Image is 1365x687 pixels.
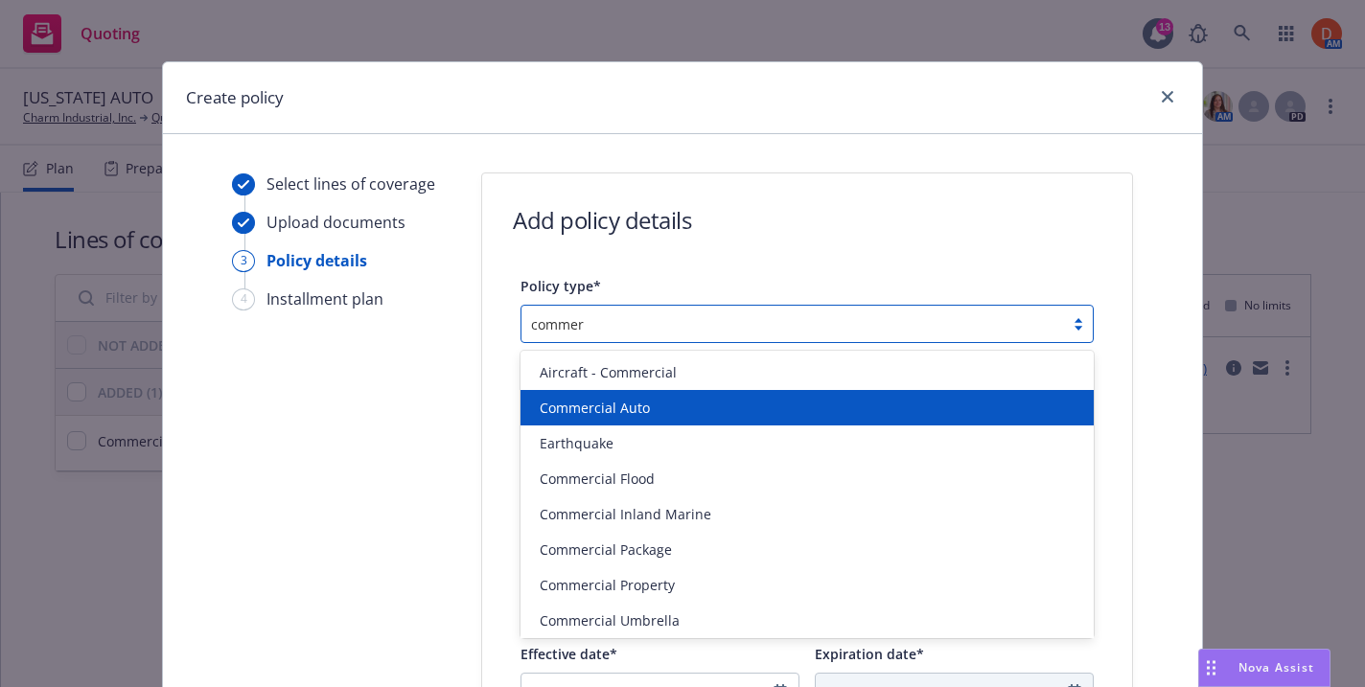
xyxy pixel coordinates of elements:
[1156,85,1179,108] a: close
[1238,659,1314,676] span: Nova Assist
[232,288,255,310] div: 4
[540,433,613,453] span: Earthquake
[540,539,672,560] span: Commercial Package
[266,287,383,310] div: Installment plan
[540,469,655,489] span: Commercial Flood
[540,362,677,382] span: Aircraft - Commercial
[186,85,284,110] h1: Create policy
[266,211,405,234] div: Upload documents
[232,250,255,272] div: 3
[815,645,924,663] span: Expiration date*
[521,277,601,295] span: Policy type*
[266,172,435,195] div: Select lines of coverage
[540,575,675,595] span: Commercial Property
[513,204,691,236] h1: Add policy details
[521,645,617,663] span: Effective date*
[1198,649,1330,687] button: Nova Assist
[266,249,367,272] div: Policy details
[540,504,711,524] span: Commercial Inland Marine
[1199,650,1223,686] div: Drag to move
[540,610,680,630] span: Commercial Umbrella
[540,398,650,418] span: Commercial Auto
